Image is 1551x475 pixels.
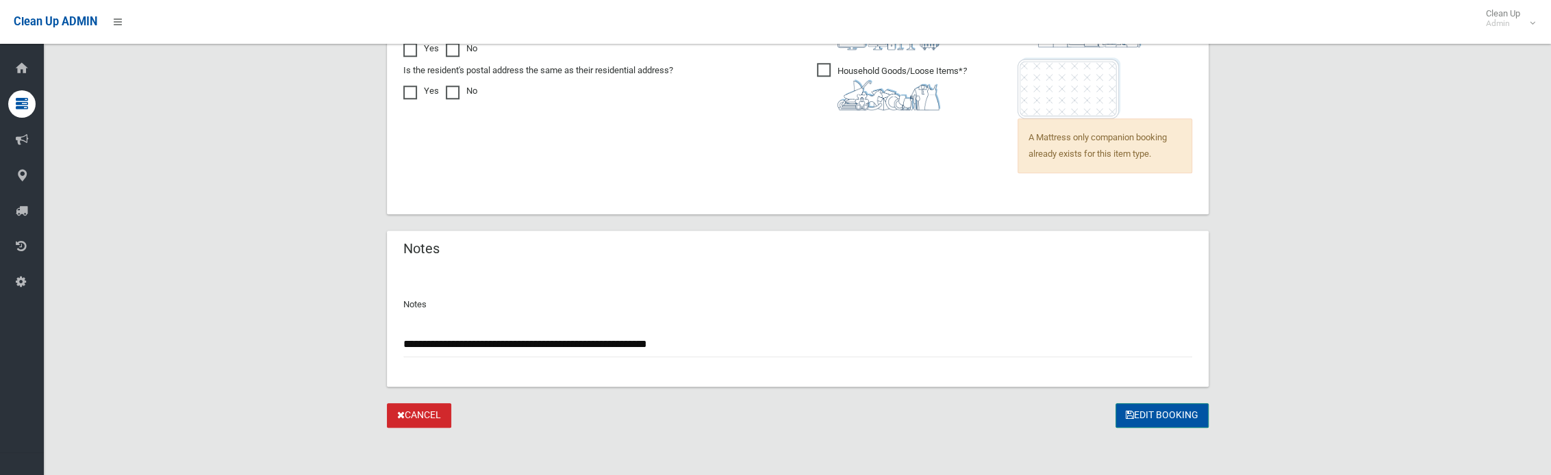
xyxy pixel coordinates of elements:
[1479,8,1534,29] span: Clean Up
[837,79,940,110] img: b13cc3517677393f34c0a387616ef184.png
[387,235,456,262] header: Notes
[446,40,477,57] label: No
[817,63,967,110] span: Household Goods/Loose Items*
[403,83,439,99] label: Yes
[1486,18,1520,29] small: Admin
[446,83,477,99] label: No
[837,66,967,110] i: ?
[14,15,97,28] span: Clean Up ADMIN
[403,40,439,57] label: Yes
[1115,403,1209,428] button: Edit Booking
[403,296,1192,313] p: Notes
[387,403,451,428] a: Cancel
[1018,118,1192,173] span: A Mattress only companion booking already exists for this item type.
[403,62,673,79] label: Is the resident's postal address the same as their residential address?
[1018,57,1120,118] img: e7408bece873d2c1783593a074e5cb2f.png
